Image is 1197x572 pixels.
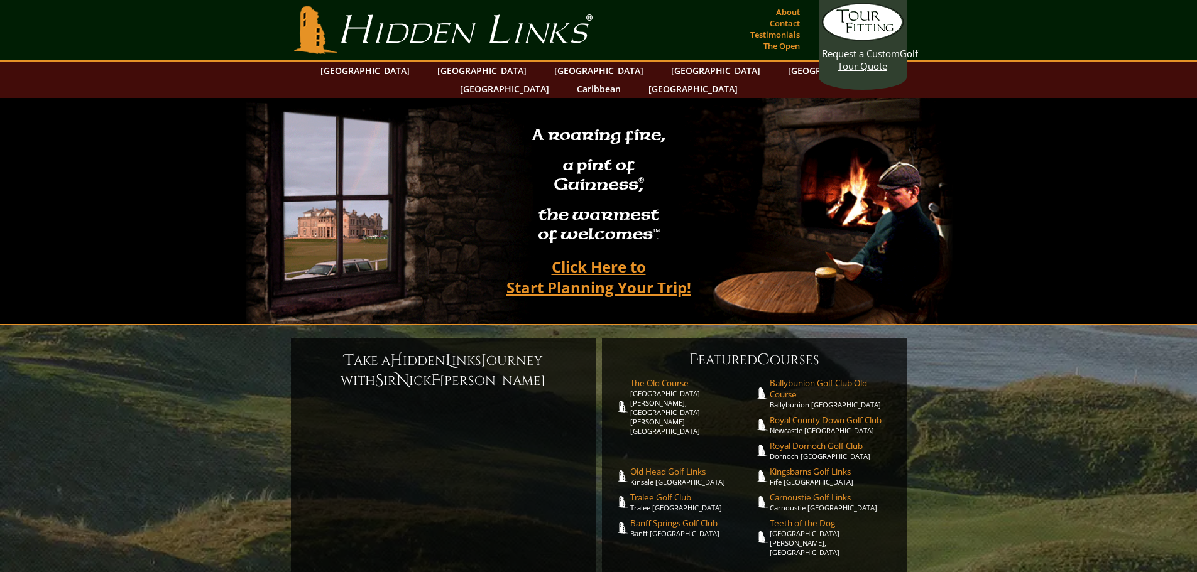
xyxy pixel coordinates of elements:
[770,440,894,451] span: Royal Dornoch Golf Club
[445,350,452,370] span: L
[770,377,894,409] a: Ballybunion Golf Club Old CourseBallybunion [GEOGRAPHIC_DATA]
[770,466,894,477] span: Kingsbarns Golf Links
[773,3,803,21] a: About
[494,252,704,302] a: Click Here toStart Planning Your Trip!
[431,370,440,391] span: F
[767,14,803,32] a: Contact
[822,47,900,60] span: Request a Custom
[630,466,755,487] a: Old Head Golf LinksKinsale [GEOGRAPHIC_DATA]
[770,414,894,435] a: Royal County Down Golf ClubNewcastle [GEOGRAPHIC_DATA]
[642,80,744,98] a: [GEOGRAPHIC_DATA]
[770,517,894,557] a: Teeth of the Dog[GEOGRAPHIC_DATA][PERSON_NAME], [GEOGRAPHIC_DATA]
[747,26,803,43] a: Testimonials
[630,377,755,436] a: The Old Course[GEOGRAPHIC_DATA][PERSON_NAME], [GEOGRAPHIC_DATA][PERSON_NAME] [GEOGRAPHIC_DATA]
[770,517,894,529] span: Teeth of the Dog
[630,466,755,477] span: Old Head Golf Links
[390,350,403,370] span: H
[375,370,383,391] span: S
[303,350,583,391] h6: ake a idden inks ourney with ir ick [PERSON_NAME]
[481,350,486,370] span: J
[630,492,755,512] a: Tralee Golf ClubTralee [GEOGRAPHIC_DATA]
[770,492,894,512] a: Carnoustie Golf LinksCarnoustie [GEOGRAPHIC_DATA]
[630,377,755,389] span: The Old Course
[770,440,894,461] a: Royal Dornoch Golf ClubDornoch [GEOGRAPHIC_DATA]
[689,350,698,370] span: F
[770,466,894,487] a: Kingsbarns Golf LinksFife [GEOGRAPHIC_DATA]
[314,62,416,80] a: [GEOGRAPHIC_DATA]
[524,120,674,252] h2: A roaring fire, a pint of Guinness , the warmest of welcomes™.
[396,370,409,391] span: N
[630,492,755,503] span: Tralee Golf Club
[630,517,755,538] a: Banff Springs Golf ClubBanff [GEOGRAPHIC_DATA]
[770,377,894,400] span: Ballybunion Golf Club Old Course
[757,350,770,370] span: C
[665,62,767,80] a: [GEOGRAPHIC_DATA]
[454,80,555,98] a: [GEOGRAPHIC_DATA]
[770,414,894,426] span: Royal County Down Golf Club
[770,492,894,503] span: Carnoustie Golf Links
[630,517,755,529] span: Banff Springs Golf Club
[615,350,894,370] h6: eatured ourses
[548,62,650,80] a: [GEOGRAPHIC_DATA]
[344,350,354,370] span: T
[431,62,533,80] a: [GEOGRAPHIC_DATA]
[571,80,627,98] a: Caribbean
[760,37,803,55] a: The Open
[782,62,883,80] a: [GEOGRAPHIC_DATA]
[822,3,904,72] a: Request a CustomGolf Tour Quote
